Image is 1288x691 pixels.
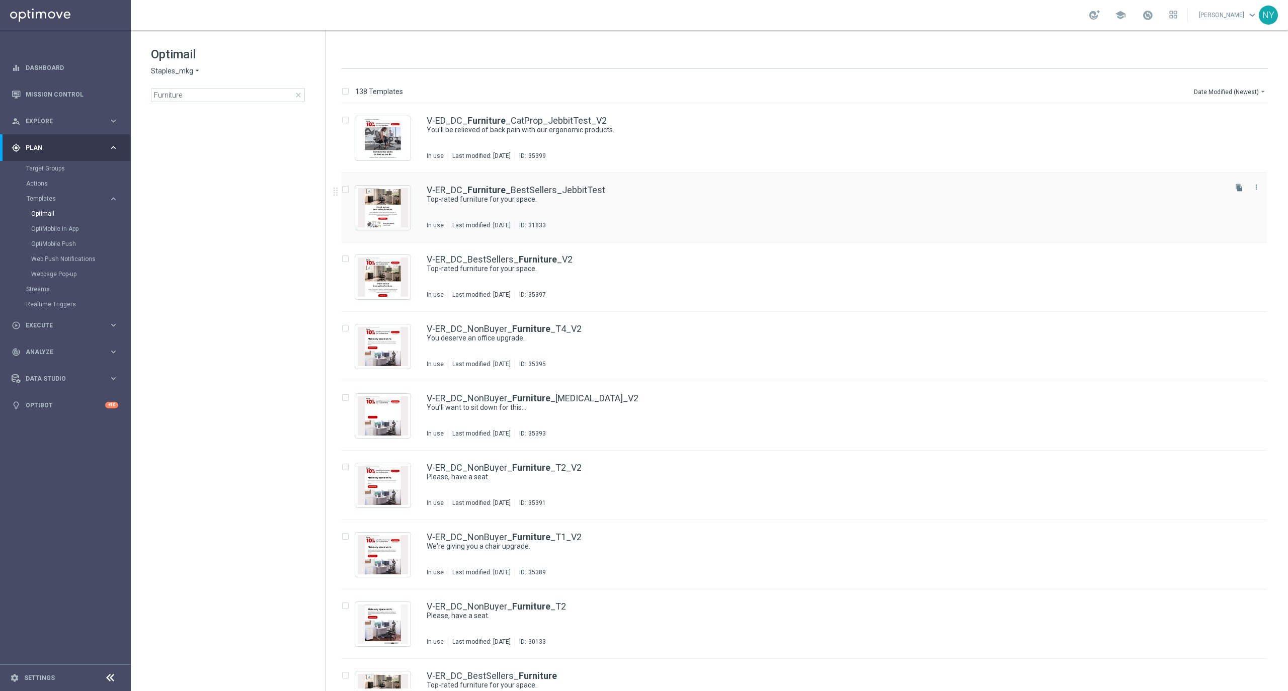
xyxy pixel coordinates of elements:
div: 35395 [528,360,546,368]
a: V-ER_DC_Furniture_BestSellers_JebbitTest [427,186,605,195]
button: Data Studio keyboard_arrow_right [11,375,119,383]
span: Templates [27,196,99,202]
a: Please, have a seat. [427,611,1201,621]
span: Data Studio [26,376,109,382]
button: Staples_mkg arrow_drop_down [151,66,201,76]
i: keyboard_arrow_right [109,194,118,204]
button: more_vert [1251,181,1261,193]
button: file_copy [1233,181,1246,194]
b: Furniture [512,462,550,473]
a: OptiMobile In-App [31,225,105,233]
a: Web Push Notifications [31,255,105,263]
div: Streams [26,282,130,297]
div: ID: [515,291,546,299]
div: Top-rated furniture for your space. [427,264,1225,274]
a: Top-rated furniture for your space. [427,680,1201,690]
button: track_changes Analyze keyboard_arrow_right [11,348,119,356]
div: Optibot [12,392,118,418]
div: Templates [27,196,109,202]
div: In use [427,221,444,229]
div: ID: [515,638,546,646]
div: ID: [515,568,546,576]
div: Press SPACE to select this row. [332,589,1286,659]
a: V-ED_DC_Furniture_CatProp_JebbitTest_V2 [427,116,607,125]
div: equalizer Dashboard [11,64,119,72]
a: Top-rated furniture for your space. [427,264,1201,274]
i: settings [10,673,19,682]
a: V-ER_DC_NonBuyer_Furniture_[MEDICAL_DATA]_V2 [427,394,638,403]
a: You’ll want to sit down for this… [427,403,1201,412]
span: close [294,91,302,99]
div: Top-rated furniture for your space. [427,680,1225,690]
b: Furniture [512,532,550,542]
i: equalizer [12,63,21,72]
button: gps_fixed Plan keyboard_arrow_right [11,144,119,152]
div: 35389 [528,568,546,576]
img: 35395.jpeg [358,327,408,366]
input: Search Template [151,88,305,102]
div: In use [427,638,444,646]
div: Realtime Triggers [26,297,130,312]
div: Last modified: [DATE] [448,429,515,438]
div: Data Studio [12,374,109,383]
a: Please, have a seat. [427,472,1201,482]
i: keyboard_arrow_right [109,374,118,383]
div: Press SPACE to select this row. [332,520,1286,589]
a: V-ER_DC_NonBuyer_Furniture_T2 [427,602,566,611]
button: person_search Explore keyboard_arrow_right [11,117,119,125]
a: [PERSON_NAME]keyboard_arrow_down [1198,8,1259,23]
button: Mission Control [11,91,119,99]
span: keyboard_arrow_down [1247,10,1258,21]
a: V-ER_DC_BestSellers_Furniture_V2 [427,255,573,264]
a: V-ER_DC_BestSellers_Furniture [427,671,557,680]
div: You'll be relieved of back pain with our ergonomic products. [427,125,1225,135]
div: 31833 [528,221,546,229]
h1: Optimail [151,46,305,62]
div: Press SPACE to select this row. [332,451,1286,520]
div: In use [427,429,444,438]
button: play_circle_outline Execute keyboard_arrow_right [11,321,119,329]
div: Please, have a seat. [427,611,1225,621]
i: person_search [12,117,21,126]
div: Target Groups [26,161,130,176]
a: Dashboard [26,54,118,81]
a: Optimail [31,210,105,218]
div: Last modified: [DATE] [448,568,515,576]
div: ID: [515,429,546,438]
div: We're giving you a chair upgrade. [427,542,1225,551]
b: Furniture [512,393,550,403]
i: lightbulb [12,401,21,410]
div: OptiMobile In-App [31,221,130,236]
button: Templates keyboard_arrow_right [26,195,119,203]
i: keyboard_arrow_right [109,320,118,330]
a: Realtime Triggers [26,300,105,308]
div: Optimail [31,206,130,221]
div: Please, have a seat. [427,472,1225,482]
div: Dashboard [12,54,118,81]
span: Plan [26,145,109,151]
a: Streams [26,285,105,293]
div: ID: [515,221,546,229]
div: Last modified: [DATE] [448,152,515,160]
div: Webpage Pop-up [31,267,130,282]
a: V-ER_DC_NonBuyer_Furniture_T2_V2 [427,463,582,472]
div: NY [1259,6,1278,25]
div: Templates [26,191,130,282]
i: keyboard_arrow_right [109,116,118,126]
a: You'll be relieved of back pain with our ergonomic products. [427,125,1201,135]
div: Press SPACE to select this row. [332,381,1286,451]
img: 35391.jpeg [358,466,408,505]
img: 35389.jpeg [358,535,408,574]
a: We're giving you a chair upgrade. [427,542,1201,551]
div: In use [427,568,444,576]
div: You deserve an office upgrade. [427,333,1225,343]
i: file_copy [1235,184,1243,192]
div: In use [427,499,444,507]
div: Analyze [12,348,109,357]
